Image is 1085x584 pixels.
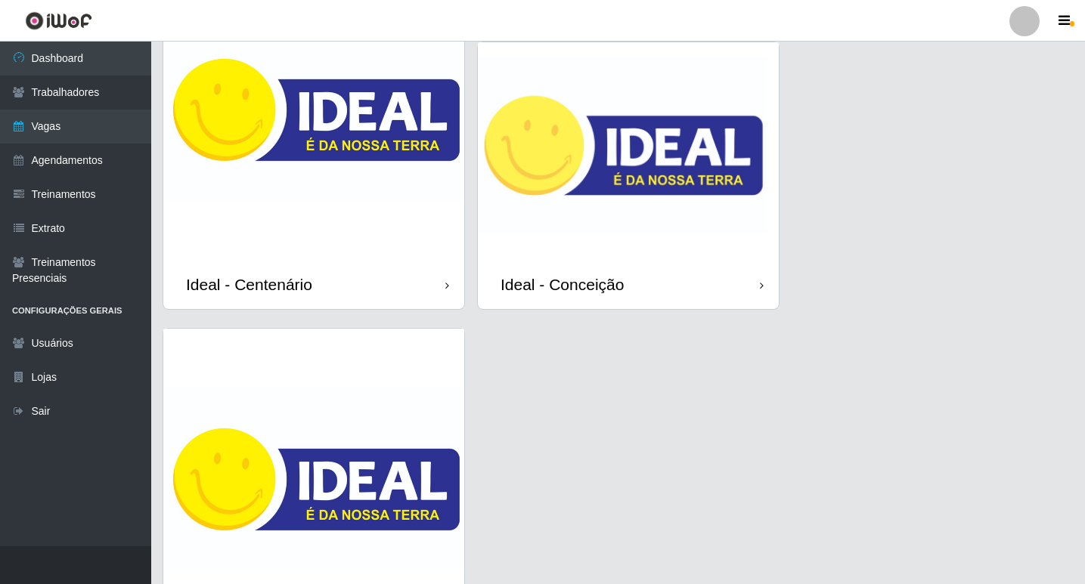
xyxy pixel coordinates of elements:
img: CoreUI Logo [25,11,92,30]
div: Ideal - Conceição [501,275,624,294]
img: cardImg [478,42,779,260]
div: Ideal - Centenário [186,275,312,294]
a: Ideal - Conceição [478,42,779,309]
